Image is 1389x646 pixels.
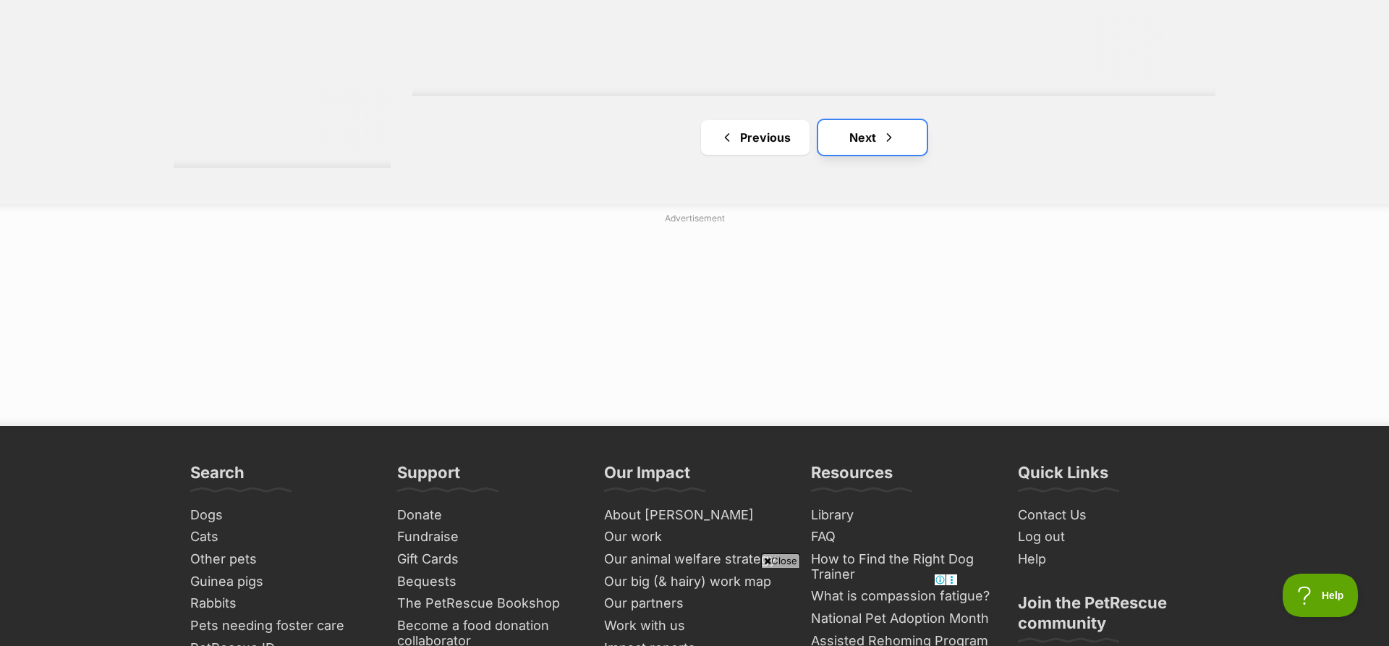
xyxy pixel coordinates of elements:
a: Help [1012,548,1205,571]
a: Cats [184,526,377,548]
a: Donate [391,504,584,527]
a: Rabbits [184,592,377,615]
a: Our animal welfare strategy [598,548,791,571]
nav: Pagination [412,120,1215,155]
a: Other pets [184,548,377,571]
h3: Join the PetRescue community [1018,592,1199,642]
a: Contact Us [1012,504,1205,527]
a: Our work [598,526,791,548]
a: Library [805,504,998,527]
h3: Resources [811,462,893,491]
h3: Search [190,462,245,491]
a: Dogs [184,504,377,527]
a: FAQ [805,526,998,548]
a: The PetRescue Bookshop [391,592,584,615]
a: Previous page [701,120,810,155]
a: Guinea pigs [184,571,377,593]
h3: Quick Links [1018,462,1108,491]
a: Log out [1012,526,1205,548]
a: Pets needing foster care [184,615,377,637]
iframe: Help Scout Beacon - Open [1283,574,1360,617]
a: How to Find the Right Dog Trainer [805,548,998,585]
a: Gift Cards [391,548,584,571]
iframe: Advertisement [344,231,1045,412]
a: Next page [818,120,927,155]
span: Close [761,553,800,568]
iframe: Advertisement [431,574,958,639]
a: Fundraise [391,526,584,548]
a: About [PERSON_NAME] [598,504,791,527]
a: Bequests [391,571,584,593]
h3: Support [397,462,460,491]
h3: Our Impact [604,462,690,491]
